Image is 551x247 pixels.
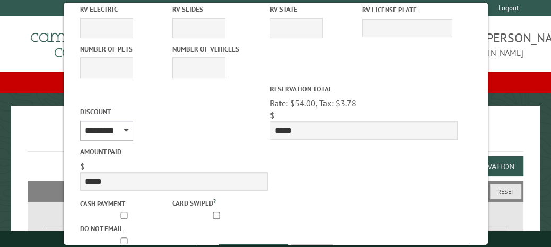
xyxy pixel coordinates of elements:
label: Reservation Total [270,84,458,94]
span: $ [80,161,85,172]
a: ? [213,197,216,205]
label: Cash payment [80,199,170,209]
label: Number of Vehicles [172,44,263,54]
label: Amount paid [80,147,268,157]
span: [PERSON_NAME]-[GEOGRAPHIC_DATA][PERSON_NAME] [EMAIL_ADDRESS][DOMAIN_NAME] [276,29,524,59]
h1: Reservations [28,123,523,152]
label: Discount [80,107,268,117]
label: RV License Plate [362,5,452,15]
img: Campground Commander [28,21,160,62]
label: RV State [270,4,360,14]
button: Reset [490,184,521,199]
span: Rate: $54.00, Tax: $3.78 [270,98,356,108]
label: Card swiped [172,197,263,208]
label: Do not email [80,224,170,234]
h2: Filters [28,181,523,201]
label: RV Slides [172,4,263,14]
label: RV Electric [80,4,170,14]
span: $ [270,110,275,121]
label: Number of Pets [80,44,170,54]
label: Dates [44,214,157,226]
